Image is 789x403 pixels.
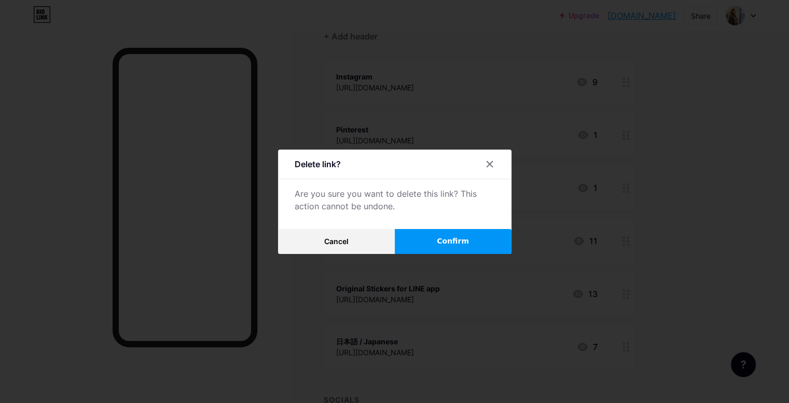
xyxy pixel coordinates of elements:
[295,158,341,170] div: Delete link?
[324,237,349,246] span: Cancel
[278,229,395,254] button: Cancel
[395,229,511,254] button: Confirm
[295,187,495,212] div: Are you sure you want to delete this link? This action cannot be undone.
[437,236,469,247] span: Confirm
